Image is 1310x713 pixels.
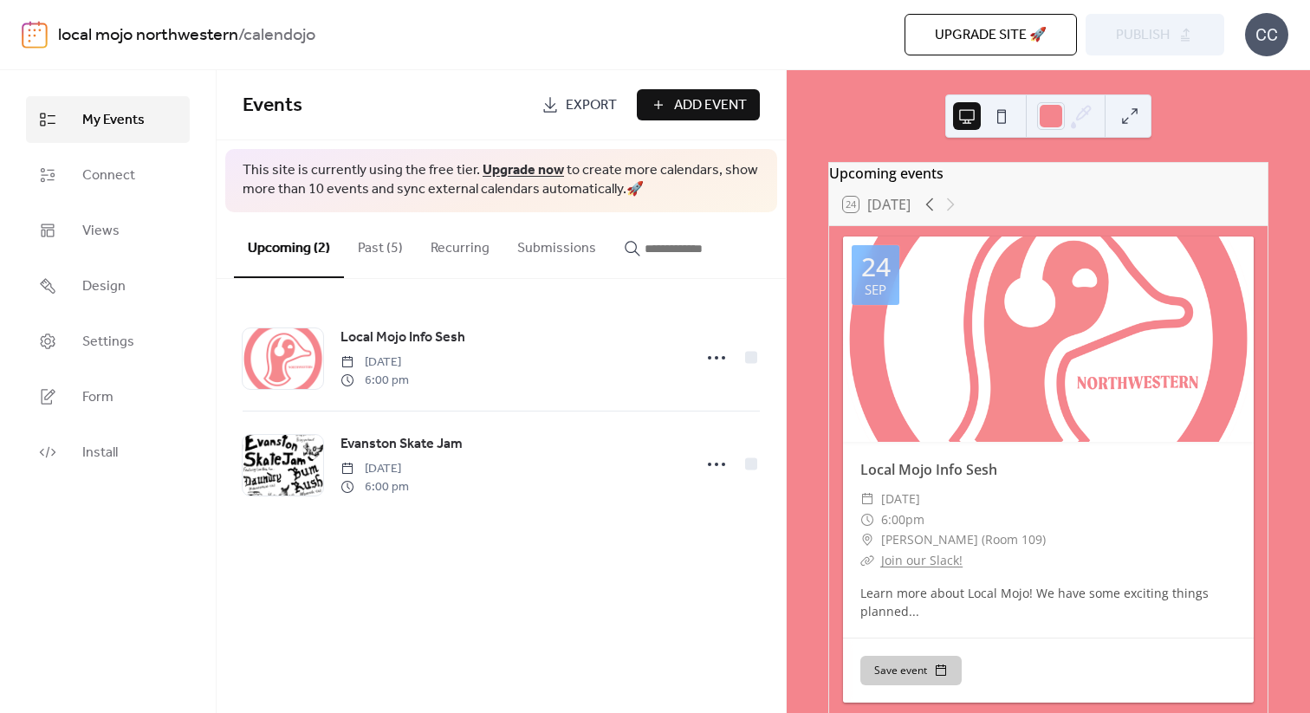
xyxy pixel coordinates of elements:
span: [DATE] [340,353,409,372]
a: Export [529,89,630,120]
a: local mojo northwestern [58,19,238,52]
span: Design [82,276,126,297]
span: Settings [82,332,134,353]
div: ​ [860,529,874,550]
span: 6:00 pm [340,372,409,390]
a: Design [26,263,190,309]
div: Learn more about Local Mojo! We have some exciting things planned... [843,584,1254,620]
span: Connect [82,165,135,186]
a: Evanston Skate Jam [340,433,463,456]
span: [DATE] [881,489,920,509]
span: 6:00pm [881,509,924,530]
a: Settings [26,318,190,365]
span: This site is currently using the free tier. to create more calendars, show more than 10 events an... [243,161,760,200]
span: [PERSON_NAME] (Room 109) [881,529,1046,550]
a: Connect [26,152,190,198]
span: Add Event [674,95,747,116]
span: Form [82,387,113,408]
b: / [238,19,243,52]
button: Recurring [417,212,503,276]
span: Export [566,95,617,116]
div: Upcoming events [829,163,1268,184]
div: Sep [865,283,886,296]
a: Install [26,429,190,476]
button: Upcoming (2) [234,212,344,278]
span: Evanston Skate Jam [340,434,463,455]
button: Save event [860,656,962,685]
button: Upgrade site 🚀 [905,14,1077,55]
img: logo [22,21,48,49]
button: Add Event [637,89,760,120]
span: [DATE] [340,460,409,478]
button: Submissions [503,212,610,276]
a: Form [26,373,190,420]
a: Upgrade now [483,157,564,184]
span: Upgrade site 🚀 [935,25,1047,46]
a: Views [26,207,190,254]
a: Local Mojo Info Sesh [860,460,997,479]
button: Past (5) [344,212,417,276]
a: Join our Slack! [881,552,963,568]
div: ​ [860,489,874,509]
span: 6:00 pm [340,478,409,496]
a: Local Mojo Info Sesh [340,327,465,349]
span: My Events [82,110,145,131]
span: Views [82,221,120,242]
span: Events [243,87,302,125]
div: ​ [860,550,874,571]
div: CC [1245,13,1288,56]
a: My Events [26,96,190,143]
b: calendojo [243,19,315,52]
div: ​ [860,509,874,530]
span: Local Mojo Info Sesh [340,327,465,348]
span: Install [82,443,118,463]
div: 24 [861,254,891,280]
